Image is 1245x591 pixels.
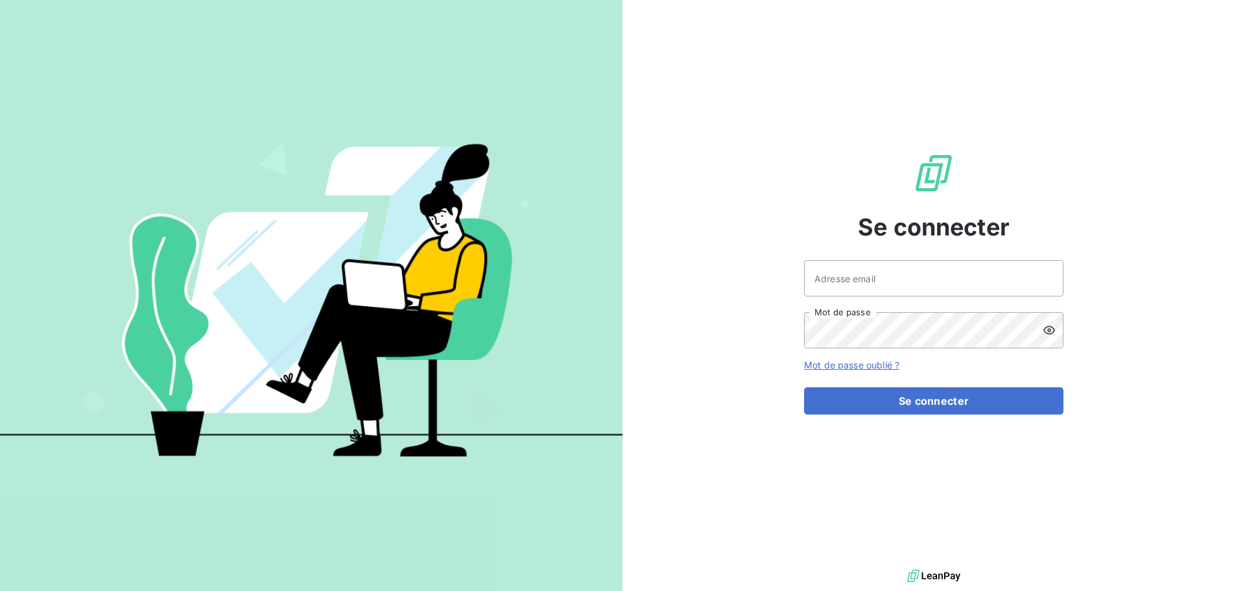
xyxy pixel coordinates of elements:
a: Mot de passe oublié ? [804,359,899,370]
input: placeholder [804,260,1063,296]
img: Logo LeanPay [913,152,954,194]
button: Se connecter [804,387,1063,415]
span: Se connecter [858,210,1010,245]
img: logo [907,566,960,586]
